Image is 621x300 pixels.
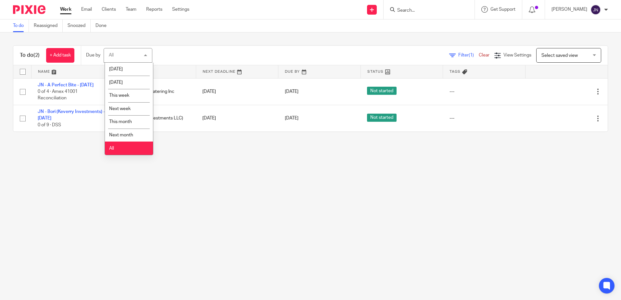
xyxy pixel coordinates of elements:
a: Settings [172,6,189,13]
p: Due by [86,52,100,58]
span: Next month [109,133,133,137]
span: [DATE] [285,89,298,94]
span: Not started [367,114,397,122]
a: Team [126,6,136,13]
a: To do [13,19,29,32]
img: svg%3E [590,5,601,15]
span: [DATE] [109,80,123,85]
span: [DATE] [109,67,123,71]
div: --- [450,88,519,95]
h1: To do [20,52,40,59]
a: JN - A Perfect Bite - [DATE] [38,83,94,87]
span: Get Support [490,7,515,12]
td: [DATE] [196,105,278,131]
a: Snoozed [68,19,91,32]
span: Tags [450,70,461,73]
a: + Add task [46,48,74,63]
a: Clients [102,6,116,13]
a: Work [60,6,71,13]
span: Select saved view [541,53,578,58]
span: View Settings [503,53,531,57]
span: Next week [109,106,131,111]
span: (2) [33,53,40,58]
a: Done [95,19,111,32]
div: --- [450,115,519,121]
a: Email [81,6,92,13]
span: [DATE] [285,116,298,121]
td: [DATE] [196,78,278,105]
span: Filter [458,53,479,57]
span: Not started [367,87,397,95]
a: Clear [479,53,489,57]
td: Bori (Keverry Investments LLC) [114,105,196,131]
span: 0 of 4 · Amex 41001 Reconciliation [38,89,78,101]
div: All [109,53,114,57]
td: A Perfect Bite Catering Inc [114,78,196,105]
img: Pixie [13,5,45,14]
span: This week [109,93,129,98]
p: [PERSON_NAME] [551,6,587,13]
input: Search [397,8,455,14]
span: (1) [469,53,474,57]
a: Reassigned [34,19,63,32]
span: 0 of 9 · DSS [38,123,61,127]
span: This month [109,119,132,124]
a: JN - Bori (Keverry Investments) - [DATE] [38,109,105,120]
span: All [109,146,114,151]
a: Reports [146,6,162,13]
